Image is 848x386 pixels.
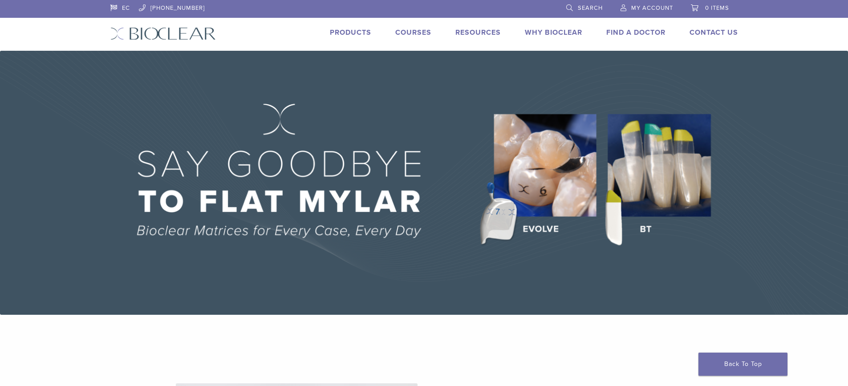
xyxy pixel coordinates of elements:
[110,27,216,40] img: Bioclear
[395,28,431,37] a: Courses
[606,28,665,37] a: Find A Doctor
[330,28,371,37] a: Products
[631,4,673,12] span: My Account
[525,28,582,37] a: Why Bioclear
[455,28,501,37] a: Resources
[690,28,738,37] a: Contact Us
[705,4,729,12] span: 0 items
[698,353,787,376] a: Back To Top
[578,4,603,12] span: Search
